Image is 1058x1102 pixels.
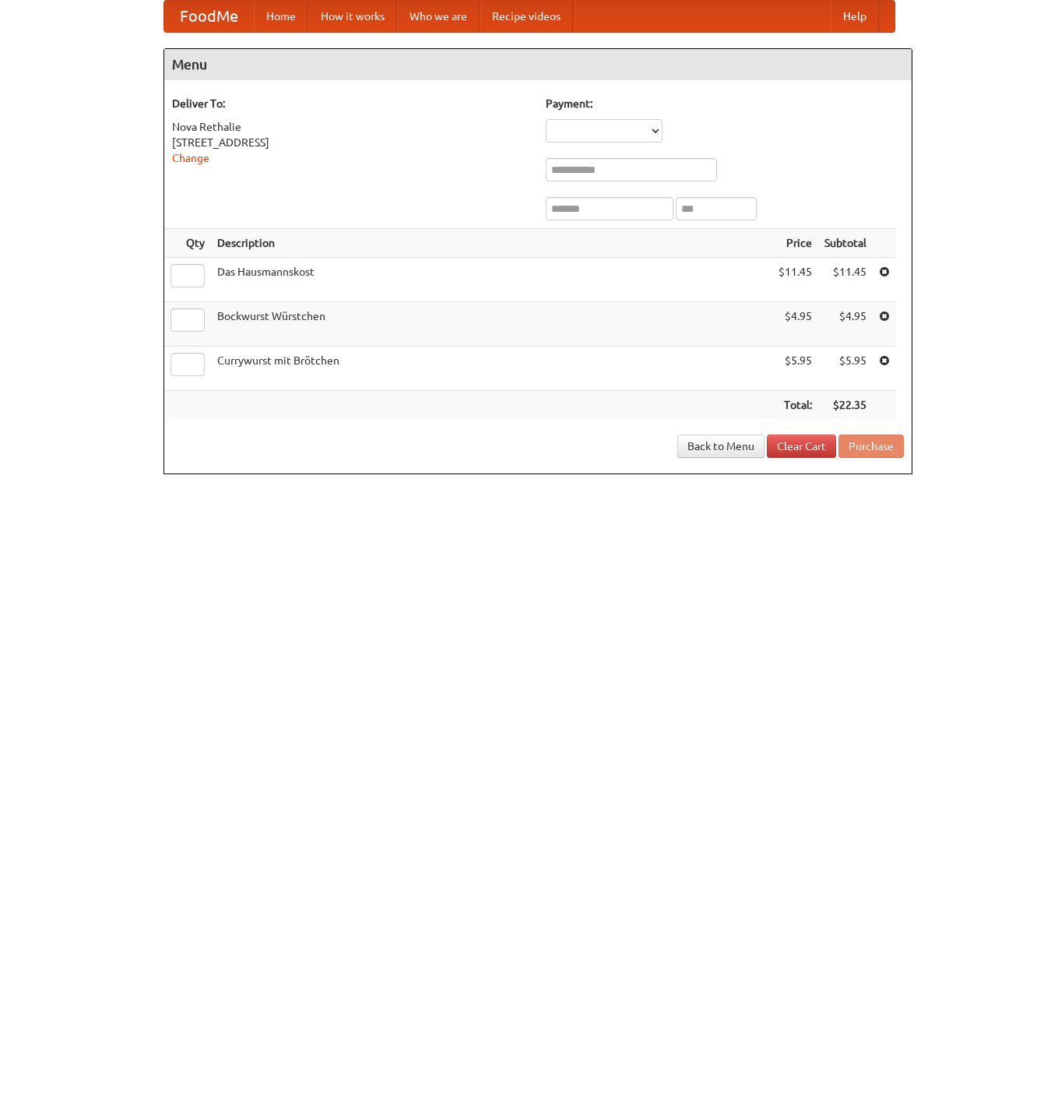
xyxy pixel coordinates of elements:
[397,1,480,32] a: Who we are
[772,229,818,258] th: Price
[172,96,530,111] h5: Deliver To:
[818,229,873,258] th: Subtotal
[772,391,818,420] th: Total:
[677,435,765,458] a: Back to Menu
[831,1,879,32] a: Help
[767,435,836,458] a: Clear Cart
[772,302,818,347] td: $4.95
[772,347,818,391] td: $5.95
[172,152,209,164] a: Change
[211,258,772,302] td: Das Hausmannskost
[308,1,397,32] a: How it works
[211,229,772,258] th: Description
[254,1,308,32] a: Home
[546,96,904,111] h5: Payment:
[772,258,818,302] td: $11.45
[211,302,772,347] td: Bockwurst Würstchen
[164,49,912,80] h4: Menu
[172,119,530,135] div: Nova Rethalie
[838,435,904,458] button: Purchase
[164,229,211,258] th: Qty
[211,347,772,391] td: Currywurst mit Brötchen
[164,1,254,32] a: FoodMe
[818,302,873,347] td: $4.95
[818,258,873,302] td: $11.45
[818,347,873,391] td: $5.95
[480,1,573,32] a: Recipe videos
[818,391,873,420] th: $22.35
[172,135,530,150] div: [STREET_ADDRESS]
